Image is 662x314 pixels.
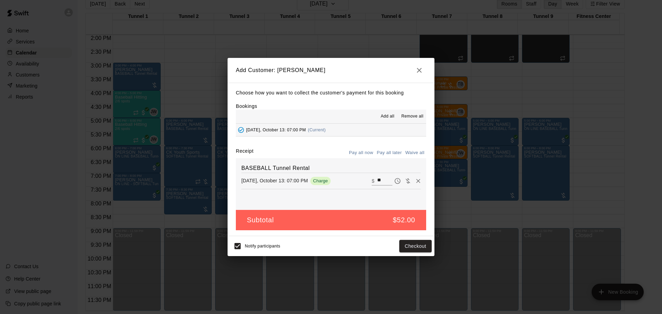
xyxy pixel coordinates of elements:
button: Pay all now [347,148,375,158]
span: (Current) [308,128,326,132]
button: Checkout [399,240,432,253]
h5: Subtotal [247,215,274,225]
span: [DATE], October 13: 07:00 PM [246,128,306,132]
button: Added - Collect Payment [236,125,246,135]
p: [DATE], October 13: 07:00 PM [241,177,308,184]
p: Choose how you want to collect the customer's payment for this booking [236,89,426,97]
button: Remove all [399,111,426,122]
h6: BASEBALL Tunnel Rental [241,164,421,173]
label: Bookings [236,103,257,109]
button: Add all [377,111,399,122]
span: Add all [381,113,394,120]
span: Pay later [392,178,403,183]
p: $ [372,178,374,184]
button: Waive all [403,148,426,158]
span: Notify participants [245,244,280,249]
h5: $52.00 [393,215,415,225]
span: Charge [310,178,331,183]
span: Waive payment [403,178,413,183]
label: Receipt [236,148,253,158]
button: Remove [413,176,423,186]
button: Pay all later [375,148,404,158]
h2: Add Customer: [PERSON_NAME] [228,58,434,83]
span: Remove all [401,113,423,120]
button: Added - Collect Payment[DATE], October 13: 07:00 PM(Current) [236,124,426,136]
